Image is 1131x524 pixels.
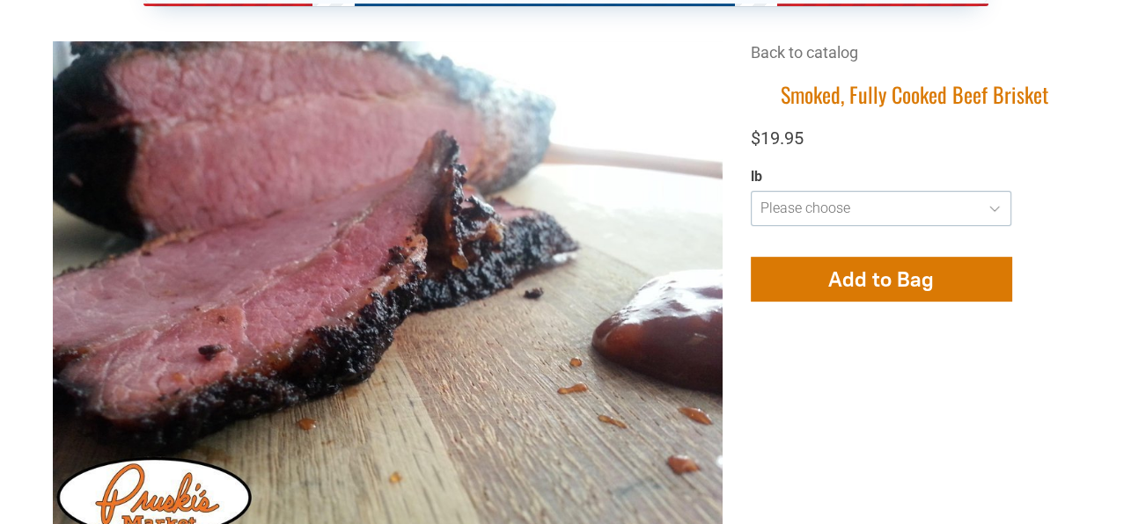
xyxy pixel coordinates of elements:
[751,43,858,62] a: Back to catalog
[751,168,1011,186] div: lb
[751,257,1011,301] button: Add to Bag
[751,41,1078,81] div: Breadcrumbs
[828,266,934,292] span: Add to Bag
[751,81,1078,108] h1: Smoked, Fully Cooked Beef Brisket
[751,127,804,149] span: $19.95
